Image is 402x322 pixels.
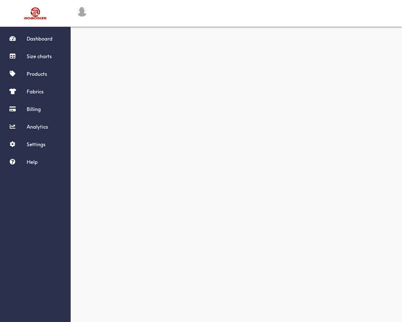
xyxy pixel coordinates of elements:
[27,124,48,130] span: Analytics
[27,159,38,165] span: Help
[27,106,41,112] span: Billing
[27,141,46,147] span: Settings
[27,53,52,59] span: Size charts
[27,88,44,95] span: Fabrics
[27,36,52,42] span: Dashboard
[27,71,47,77] span: Products
[12,5,59,22] img: Robosize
